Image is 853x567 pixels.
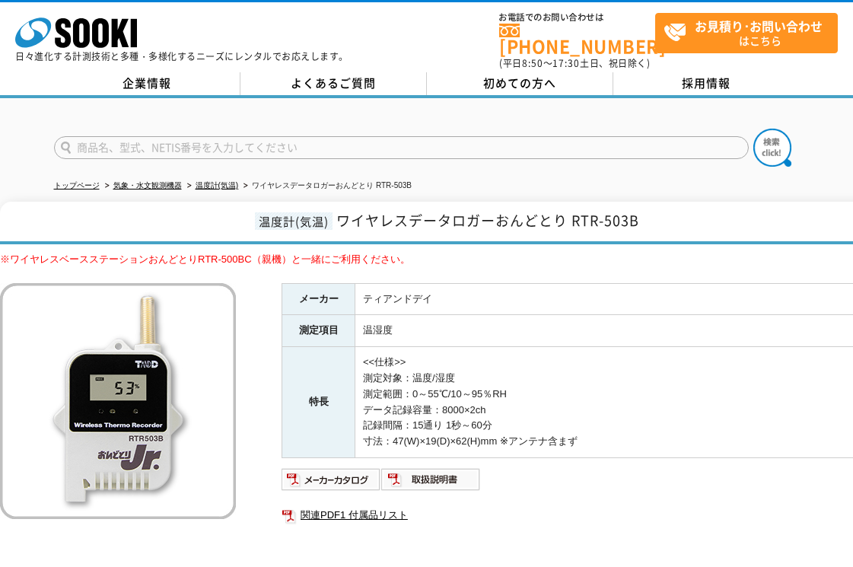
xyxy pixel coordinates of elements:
span: 8:50 [522,56,543,70]
a: よくあるご質問 [240,72,427,95]
a: [PHONE_NUMBER] [499,24,655,55]
span: はこちら [664,14,837,52]
a: メーカーカタログ [282,477,381,489]
span: 初めての方へ [483,75,556,91]
strong: お見積り･お問い合わせ [695,17,823,35]
a: お見積り･お問い合わせはこちら [655,13,838,53]
th: メーカー [282,283,355,315]
span: 温度計(気温) [255,212,333,230]
span: (平日 ～ 土日、祝日除く) [499,56,650,70]
th: 特長 [282,347,355,458]
p: 日々進化する計測技術と多種・多様化するニーズにレンタルでお応えします。 [15,52,349,61]
span: 17:30 [552,56,580,70]
span: ワイヤレスデータロガーおんどとり RTR-503B [336,210,639,231]
input: 商品名、型式、NETIS番号を入力してください [54,136,749,159]
li: ワイヤレスデータロガーおんどとり RTR-503B [240,178,412,194]
img: btn_search.png [753,129,791,167]
a: 初めての方へ [427,72,613,95]
a: トップページ [54,181,100,190]
img: メーカーカタログ [282,467,381,492]
img: 取扱説明書 [381,467,481,492]
a: 気象・水文観測機器 [113,181,182,190]
a: 企業情報 [54,72,240,95]
span: お電話でのお問い合わせは [499,13,655,22]
a: 取扱説明書 [381,477,481,489]
a: 温度計(気温) [196,181,239,190]
th: 測定項目 [282,315,355,347]
a: 採用情報 [613,72,800,95]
